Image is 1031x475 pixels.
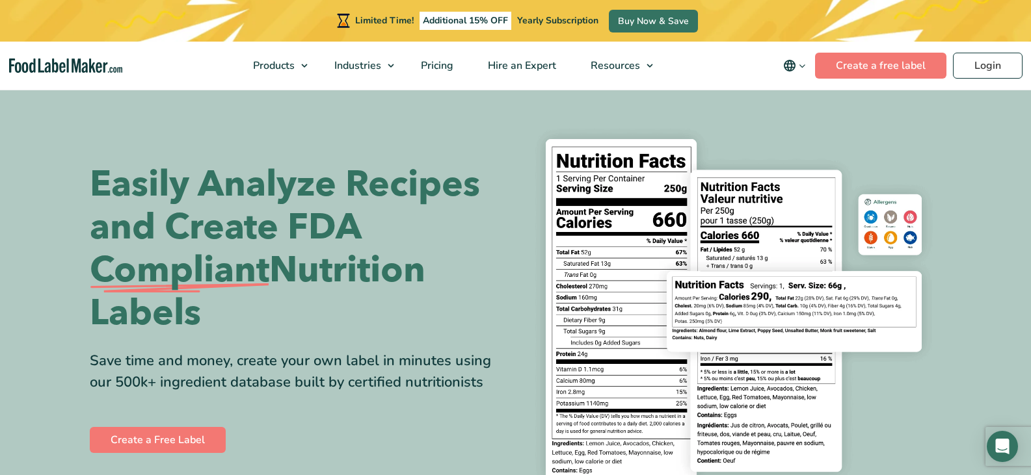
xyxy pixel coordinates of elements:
[587,58,641,73] span: Resources
[90,163,506,335] h1: Easily Analyze Recipes and Create FDA Nutrition Labels
[330,58,382,73] span: Industries
[236,42,314,90] a: Products
[609,10,698,32] a: Buy Now & Save
[420,12,511,30] span: Additional 15% OFF
[484,58,557,73] span: Hire an Expert
[90,427,226,453] a: Create a Free Label
[953,53,1023,79] a: Login
[517,14,598,27] span: Yearly Subscription
[404,42,468,90] a: Pricing
[90,249,269,292] span: Compliant
[249,58,296,73] span: Products
[574,42,660,90] a: Resources
[471,42,570,90] a: Hire an Expert
[815,53,946,79] a: Create a free label
[355,14,414,27] span: Limited Time!
[317,42,401,90] a: Industries
[90,350,506,393] div: Save time and money, create your own label in minutes using our 500k+ ingredient database built b...
[987,431,1018,462] div: Open Intercom Messenger
[417,58,455,73] span: Pricing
